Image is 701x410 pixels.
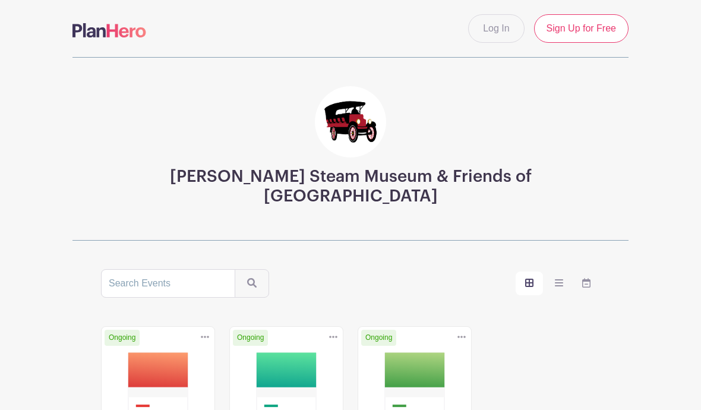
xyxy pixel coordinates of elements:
[72,23,146,37] img: logo-507f7623f17ff9eddc593b1ce0a138ce2505c220e1c5a4e2b4648c50719b7d32.svg
[516,272,600,295] div: order and view
[101,167,600,207] h3: [PERSON_NAME] Steam Museum & Friends of [GEOGRAPHIC_DATA]
[315,86,386,157] img: FINAL_LOGOS-15.jpg
[101,269,235,298] input: Search Events
[534,14,629,43] a: Sign Up for Free
[468,14,524,43] a: Log In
